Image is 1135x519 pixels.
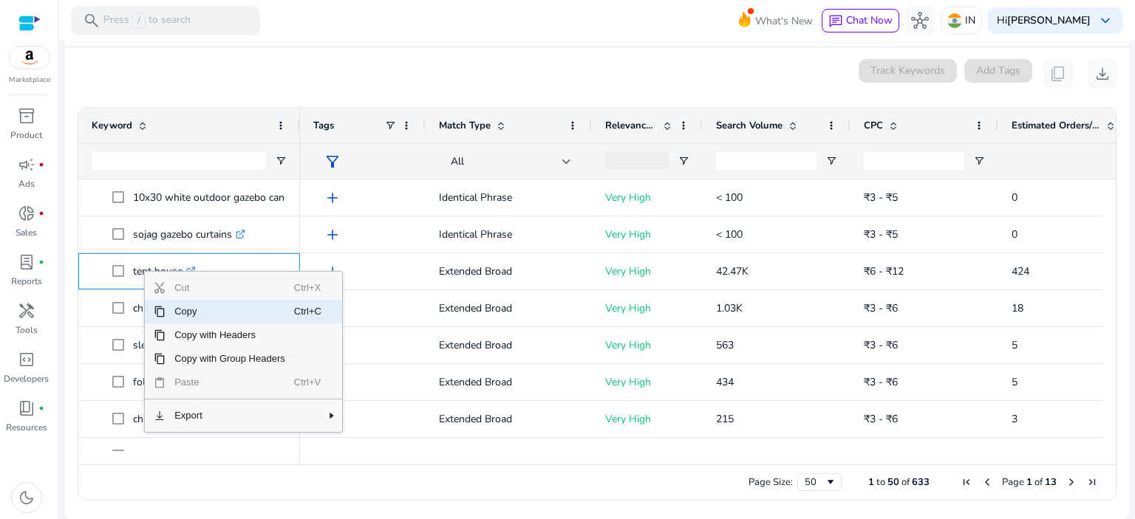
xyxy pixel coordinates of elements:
span: 5 [1012,338,1018,352]
span: 3 [1012,412,1018,426]
span: Ctrl+V [294,371,326,394]
input: Search Volume Filter Input [716,152,817,170]
span: keyboard_arrow_down [1097,12,1114,30]
span: ₹3 - ₹6 [864,449,898,463]
input: Keyword Filter Input [92,152,266,170]
p: Extended Broad [439,330,579,360]
button: chatChat Now [822,9,899,32]
span: add [324,189,341,207]
span: fiber_manual_record [38,405,44,411]
span: ₹3 - ₹6 [864,375,898,389]
p: Extended Broad [439,404,579,434]
span: 50 [887,475,899,489]
button: hub [905,6,935,35]
span: Chat Now [846,13,893,27]
span: Match Type [439,119,491,132]
input: CPC Filter Input [864,152,964,170]
span: Export [166,404,294,427]
div: Previous Page [981,476,993,488]
div: Page Size [797,473,842,491]
b: [PERSON_NAME] [1007,13,1091,27]
p: Extended Broad [439,293,579,323]
p: Sales [16,226,37,239]
p: Tools [16,323,38,337]
img: in.svg [947,13,962,28]
span: Copy with Group Headers [166,347,294,371]
span: 434 [716,375,734,389]
span: Cut [166,276,294,300]
p: Extended Broad [439,256,579,286]
p: children's tent [133,404,211,434]
p: Developers [4,372,49,385]
span: of [901,475,910,489]
span: Keyword [92,119,132,132]
span: handyman [18,302,35,320]
span: inventory_2 [18,107,35,125]
span: download [1094,65,1111,83]
span: 18 [1012,301,1023,315]
span: / [132,13,146,29]
span: fiber_manual_record [38,162,44,168]
span: 633 [912,475,930,489]
button: Open Filter Menu [973,155,985,167]
span: < 100 [716,190,743,204]
span: 1 [1026,475,1032,489]
span: Tags [313,119,334,132]
p: Very High [605,293,689,323]
p: Very High [605,404,689,434]
p: Product [10,128,42,142]
span: CPC [864,119,883,132]
span: book_4 [18,399,35,417]
span: Ctrl+C [294,300,326,323]
span: Search Volume [716,119,783,132]
span: Ctrl+X [294,276,326,300]
span: 215 [716,412,734,426]
p: Very High [605,219,689,250]
span: add [324,447,341,465]
span: Copy with Headers [166,323,294,347]
p: Press to search [103,13,191,29]
button: Open Filter Menu [275,155,287,167]
span: 1.03K [716,301,743,315]
span: What's New [755,8,813,34]
span: ₹3 - ₹6 [864,301,898,315]
span: 42.47K [716,264,749,278]
div: Next Page [1066,476,1077,488]
span: Estimated Orders/Month [1012,119,1100,132]
span: code_blocks [18,351,35,368]
span: ₹3 - ₹6 [864,338,898,352]
p: Very High [605,330,689,360]
p: Hi [997,16,1091,26]
p: Identical Phrase [439,219,579,250]
span: 5 [1012,375,1018,389]
span: ₹3 - ₹6 [864,412,898,426]
span: 0 [1012,227,1018,241]
span: 1.03K [716,449,743,463]
span: fiber_manual_record [38,210,44,216]
p: Marketplace [9,75,50,86]
p: IN [965,7,975,33]
p: folding tent [133,367,200,397]
span: hub [911,12,929,30]
span: Relevance Score [605,119,657,132]
span: 5 [1012,449,1018,463]
span: lab_profile [18,253,35,271]
p: Extended Broad [439,367,579,397]
span: 1 [868,475,874,489]
p: Reports [11,275,42,288]
img: amazon.svg [10,47,50,69]
span: All [451,154,464,168]
div: Context Menu [144,271,343,433]
p: tent house [133,256,196,286]
div: Last Page [1086,476,1098,488]
p: Resources [6,421,47,434]
span: 424 [1012,264,1029,278]
p: children tent [133,293,204,323]
p: Very High [605,441,689,471]
p: sleeping tent [133,330,206,360]
span: < 100 [716,227,743,241]
button: Open Filter Menu [825,155,837,167]
p: Identical Phrase [439,182,579,213]
span: to [876,475,885,489]
span: of [1035,475,1043,489]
